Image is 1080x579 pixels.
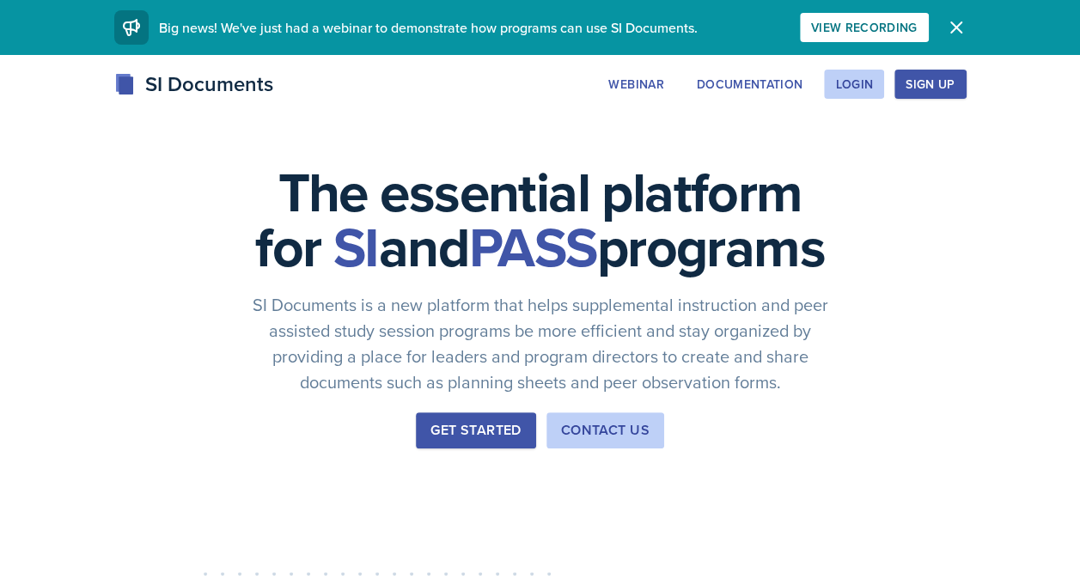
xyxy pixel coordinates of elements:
span: Big news! We've just had a webinar to demonstrate how programs can use SI Documents. [159,18,698,37]
div: Webinar [608,77,663,91]
div: Sign Up [906,77,955,91]
div: Login [835,77,873,91]
button: Get Started [416,412,535,448]
div: Contact Us [561,420,650,441]
div: SI Documents [114,69,273,100]
button: Contact Us [546,412,664,448]
div: Get Started [430,420,521,441]
button: Documentation [686,70,815,99]
div: Documentation [697,77,803,91]
button: Login [824,70,884,99]
button: Webinar [597,70,674,99]
div: View Recording [811,21,918,34]
button: View Recording [800,13,929,42]
button: Sign Up [894,70,966,99]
